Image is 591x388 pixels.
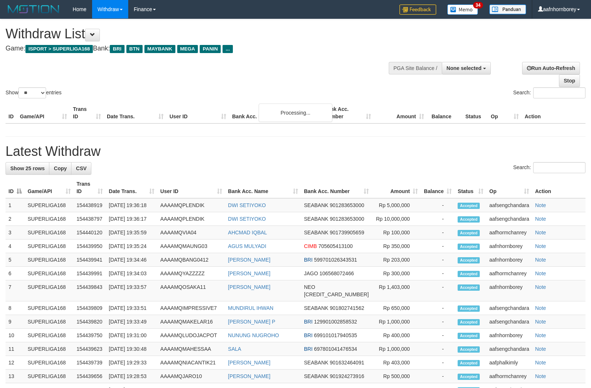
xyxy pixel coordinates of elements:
[535,257,546,263] a: Note
[74,226,106,240] td: 154440120
[25,253,74,267] td: SUPERLIGA168
[304,243,317,249] span: CIMB
[304,257,312,263] span: BRI
[427,102,462,123] th: Balance
[535,202,546,208] a: Note
[304,291,369,297] span: Copy 5859459297291683 to clipboard
[228,230,267,235] a: AHCMAD IQBAL
[442,62,491,74] button: None selected
[559,74,580,87] a: Stop
[106,301,157,315] td: [DATE] 19:33:51
[533,87,585,98] input: Search:
[157,342,225,356] td: AAAAMQMAHESSAA
[106,198,157,212] td: [DATE] 19:36:18
[228,305,273,311] a: MUNDIRUL IHWAN
[372,226,421,240] td: Rp 100,000
[106,267,157,280] td: [DATE] 19:34:03
[372,240,421,253] td: Rp 350,000
[25,177,74,198] th: Game/API: activate to sort column ascending
[421,267,455,280] td: -
[458,374,480,380] span: Accepted
[228,360,270,366] a: [PERSON_NAME]
[372,177,421,198] th: Amount: activate to sort column ascending
[110,45,124,53] span: BRI
[330,230,364,235] span: Copy 901739905659 to clipboard
[372,212,421,226] td: Rp 10,000,000
[372,301,421,315] td: Rp 650,000
[486,342,532,356] td: aafsengchandara
[458,230,480,236] span: Accepted
[301,177,372,198] th: Bank Acc. Number: activate to sort column ascending
[458,319,480,325] span: Accepted
[447,4,478,15] img: Button%20Memo.svg
[486,356,532,370] td: aafphalkimly
[106,253,157,267] td: [DATE] 19:34:46
[106,370,157,383] td: [DATE] 19:28:53
[532,177,585,198] th: Action
[106,342,157,356] td: [DATE] 19:30:48
[49,162,71,175] a: Copy
[372,198,421,212] td: Rp 5,000,000
[6,240,25,253] td: 4
[488,102,522,123] th: Op
[304,346,312,352] span: BRI
[462,102,488,123] th: Status
[228,216,266,222] a: DWI SETIYOKO
[74,177,106,198] th: Trans ID: activate to sort column ascending
[6,27,387,41] h1: Withdraw List
[6,370,25,383] td: 13
[6,177,25,198] th: ID: activate to sort column descending
[228,332,279,338] a: NUNUNG NUGROHO
[535,319,546,325] a: Note
[106,315,157,329] td: [DATE] 19:33:49
[259,104,332,122] div: Processing...
[372,315,421,329] td: Rp 1,000,000
[304,216,328,222] span: SEABANK
[421,280,455,301] td: -
[458,257,480,263] span: Accepted
[372,280,421,301] td: Rp 1,403,000
[314,257,357,263] span: Copy 599701026343531 to clipboard
[106,226,157,240] td: [DATE] 19:35:59
[74,329,106,342] td: 154439750
[330,360,364,366] span: Copy 901632464091 to clipboard
[6,144,585,159] h1: Latest Withdraw
[25,342,74,356] td: SUPERLIGA168
[486,198,532,212] td: aafsengchandara
[304,284,315,290] span: NEO
[157,253,225,267] td: AAAAMQBANG0412
[304,270,318,276] span: JAGO
[372,267,421,280] td: Rp 300,000
[25,301,74,315] td: SUPERLIGA168
[447,65,482,71] span: None selected
[74,240,106,253] td: 154439950
[157,280,225,301] td: AAAAMQOSAKA11
[458,271,480,277] span: Accepted
[106,280,157,301] td: [DATE] 19:33:57
[25,198,74,212] td: SUPERLIGA168
[144,45,175,53] span: MAYBANK
[54,165,67,171] span: Copy
[458,284,480,291] span: Accepted
[486,226,532,240] td: aafhormchanrey
[25,356,74,370] td: SUPERLIGA168
[421,329,455,342] td: -
[6,342,25,356] td: 11
[304,332,312,338] span: BRI
[535,216,546,222] a: Note
[535,373,546,379] a: Note
[228,243,266,249] a: AGUS MULYADI
[25,240,74,253] td: SUPERLIGA168
[106,212,157,226] td: [DATE] 19:36:17
[200,45,221,53] span: PANIN
[74,301,106,315] td: 154439809
[25,370,74,383] td: SUPERLIGA168
[535,230,546,235] a: Note
[76,165,87,171] span: CSV
[25,315,74,329] td: SUPERLIGA168
[513,162,585,173] label: Search:
[421,198,455,212] td: -
[157,177,225,198] th: User ID: activate to sort column ascending
[304,319,312,325] span: BRI
[104,102,167,123] th: Date Trans.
